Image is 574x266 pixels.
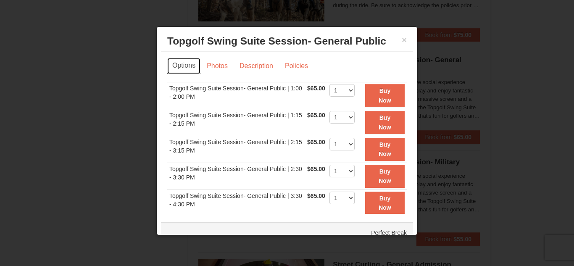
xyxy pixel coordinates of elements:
h3: Topgolf Swing Suite Session- General Public [167,35,407,47]
button: × [402,36,407,44]
strong: Buy Now [379,195,391,211]
div: Perfect Break [161,222,413,243]
td: Topgolf Swing Suite Session- General Public | 2:30 - 3:30 PM [167,163,305,190]
a: Description [234,58,279,74]
strong: Buy Now [379,114,391,130]
td: Topgolf Swing Suite Session- General Public | 1:15 - 2:15 PM [167,109,305,136]
span: $65.00 [307,112,325,119]
span: $65.00 [307,85,325,92]
strong: Buy Now [379,168,391,184]
button: Buy Now [365,138,405,161]
button: Buy Now [365,111,405,134]
a: Policies [279,58,313,74]
strong: Buy Now [379,141,391,157]
a: Options [167,58,200,74]
a: Photos [201,58,233,74]
td: Topgolf Swing Suite Session- General Public | 2:15 - 3:15 PM [167,136,305,163]
td: Topgolf Swing Suite Session- General Public | 3:30 - 4:30 PM [167,190,305,216]
button: Buy Now [365,84,405,107]
button: Buy Now [365,165,405,188]
span: $65.00 [307,139,325,145]
strong: Buy Now [379,87,391,103]
span: $65.00 [307,166,325,172]
button: Buy Now [365,192,405,215]
span: $65.00 [307,192,325,199]
td: Topgolf Swing Suite Session- General Public | 1:00 - 2:00 PM [167,82,305,109]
